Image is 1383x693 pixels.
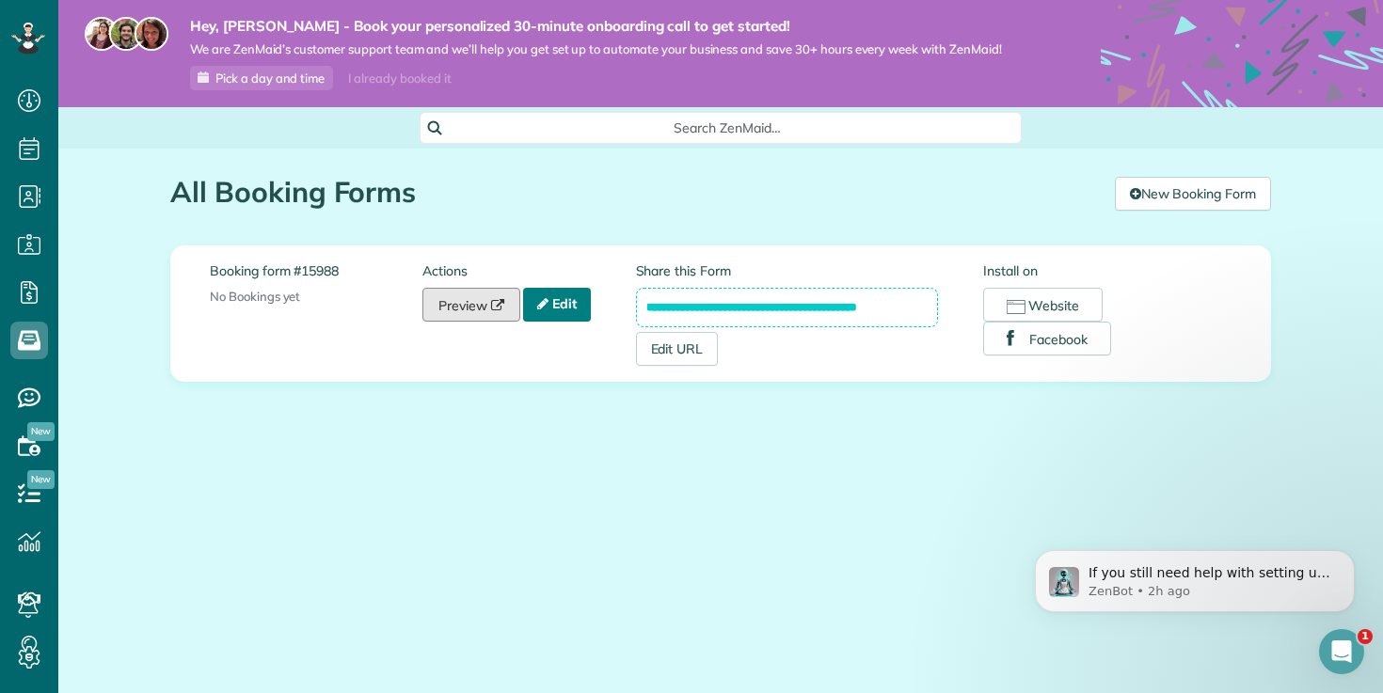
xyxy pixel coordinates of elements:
[422,261,635,280] label: Actions
[983,322,1111,355] button: Facebook
[27,470,55,489] span: New
[337,67,462,90] div: I already booked it
[1007,511,1383,642] iframe: Intercom notifications message
[190,41,1002,57] span: We are ZenMaid’s customer support team and we’ll help you get set up to automate your business an...
[1115,177,1271,211] a: New Booking Form
[983,288,1103,322] button: Website
[85,17,119,51] img: maria-72a9807cf96188c08ef61303f053569d2e2a8a1cde33d635c8a3ac13582a053d.jpg
[422,288,520,322] a: Preview
[636,261,939,280] label: Share this Form
[983,261,1232,280] label: Install on
[82,72,325,89] p: Message from ZenBot, sent 2h ago
[190,17,1002,36] strong: Hey, [PERSON_NAME] - Book your personalized 30-minute onboarding call to get started!
[1319,629,1364,674] iframe: Intercom live chat
[190,66,333,90] a: Pick a day and time
[109,17,143,51] img: jorge-587dff0eeaa6aab1f244e6dc62b8924c3b6ad411094392a53c71c6c4a576187d.jpg
[135,17,168,51] img: michelle-19f622bdf1676172e81f8f8fba1fb50e276960ebfe0243fe18214015130c80e4.jpg
[170,177,1101,208] h1: All Booking Forms
[636,332,719,366] a: Edit URL
[215,71,325,86] span: Pick a day and time
[27,422,55,441] span: New
[82,55,324,181] span: If you still need help with setting up German language options or anything else in ZenMaid, I'm h...
[523,288,591,322] a: Edit
[210,261,422,280] label: Booking form #15988
[1358,629,1373,644] span: 1
[210,289,300,304] span: No Bookings yet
